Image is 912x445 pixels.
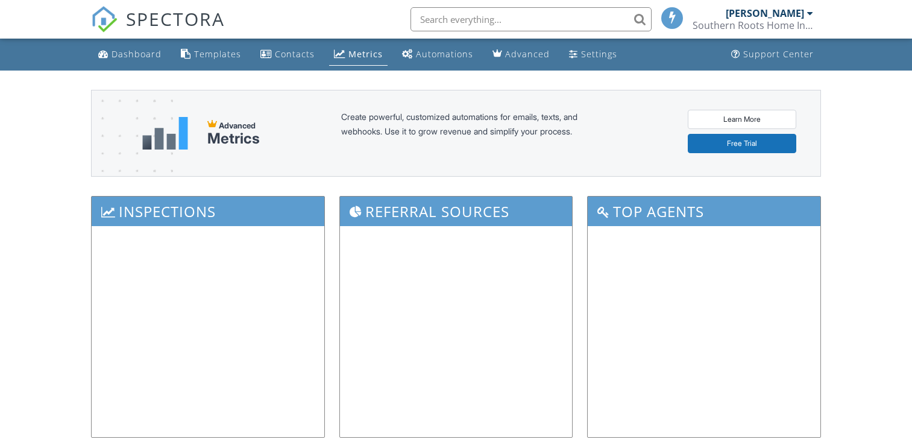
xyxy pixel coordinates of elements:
div: Contacts [275,48,315,60]
div: Advanced [505,48,550,60]
a: Templates [176,43,246,66]
a: Automations (Basic) [397,43,478,66]
div: Metrics [348,48,383,60]
img: advanced-banner-bg-f6ff0eecfa0ee76150a1dea9fec4b49f333892f74bc19f1b897a312d7a1b2ff3.png [92,90,173,224]
h3: Inspections [92,197,324,226]
a: Settings [564,43,622,66]
a: Learn More [688,110,796,129]
h3: Top Agents [588,197,820,226]
div: Metrics [207,130,260,147]
a: Advanced [488,43,555,66]
div: Dashboard [112,48,162,60]
div: Settings [581,48,617,60]
a: SPECTORA [91,16,225,42]
a: Contacts [256,43,319,66]
img: metrics-aadfce2e17a16c02574e7fc40e4d6b8174baaf19895a402c862ea781aae8ef5b.svg [142,117,188,150]
div: [PERSON_NAME] [726,7,804,19]
a: Dashboard [93,43,166,66]
div: Southern Roots Home Inspections [693,19,813,31]
h3: Referral Sources [340,197,572,226]
a: Metrics [329,43,388,66]
span: SPECTORA [126,6,225,31]
a: Support Center [726,43,819,66]
div: Templates [194,48,241,60]
div: Create powerful, customized automations for emails, texts, and webhooks. Use it to grow revenue a... [341,110,606,157]
div: Support Center [743,48,814,60]
a: Free Trial [688,134,796,153]
div: Automations [416,48,473,60]
span: Advanced [219,121,256,130]
input: Search everything... [410,7,652,31]
img: The Best Home Inspection Software - Spectora [91,6,118,33]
